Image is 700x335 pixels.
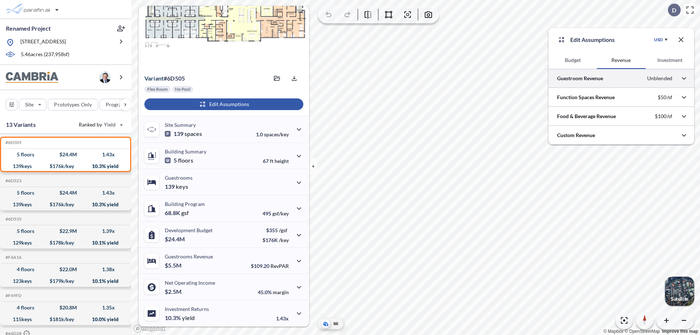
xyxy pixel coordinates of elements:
p: Net Operating Income [165,280,215,286]
p: Custom Revenue [557,132,595,139]
p: $24.4M [165,235,186,243]
h5: Click to copy the code [4,293,22,298]
span: gsf/key [272,210,289,217]
span: Yield [104,121,116,128]
span: height [275,158,289,164]
span: spaces [184,130,202,137]
p: 10.3% [165,314,195,322]
h5: Click to copy the code [4,217,22,222]
h5: Click to copy the code [4,255,22,260]
button: Site [19,99,46,110]
button: Prototypes Only [48,99,98,110]
button: Switcher ImageSatellite [665,277,694,306]
p: Function Spaces Revenue [557,94,615,101]
img: Switcher Image [665,277,694,306]
p: 5 [165,157,193,164]
span: ft [270,158,273,164]
span: Variant [144,75,164,82]
p: # 6d505 [144,75,185,82]
p: 1.43x [276,315,289,322]
p: $109.20 [251,263,289,269]
p: 67 [263,158,289,164]
button: Aerial View [321,319,330,328]
p: Building Summary [165,148,206,155]
span: keys [176,183,188,190]
p: D [672,7,676,13]
p: $5.5M [165,262,183,269]
span: gsf [181,209,189,217]
p: 68.8K [165,209,189,217]
p: Guestrooms Revenue [165,253,213,260]
span: spaces/key [264,131,289,137]
p: Food & Beverage Revenue [557,113,616,120]
span: /gsf [279,227,287,233]
button: Program [100,99,139,110]
p: Prototypes Only [54,101,92,108]
p: No Pool [175,86,190,92]
h5: Click to copy the code [4,140,22,145]
a: Improve this map [662,329,698,334]
h5: Click to copy the code [4,178,22,183]
span: floors [178,157,193,164]
p: $176K [262,237,289,243]
a: Mapbox [603,329,623,334]
p: Edit Assumptions [570,35,615,44]
span: RevPAR [271,263,289,269]
p: 139 [165,130,202,137]
p: Site [25,101,34,108]
button: Investment [646,51,694,69]
button: Revenue [597,51,645,69]
button: Site Plan [331,319,340,328]
button: Ranked by Yield [73,119,128,131]
p: $355 [262,227,289,233]
p: 5.46 acres ( 237,958 sf) [21,51,69,59]
p: $2.5M [165,288,183,295]
button: Edit Assumptions [144,98,303,110]
p: [STREET_ADDRESS] [20,38,66,47]
p: Site Summary [165,122,196,128]
a: OpenStreetMap [625,329,660,334]
span: /key [279,237,289,243]
p: 139 [165,183,188,190]
p: Satellite [671,296,688,302]
img: user logo [99,71,111,83]
p: Renamed Project [6,24,51,32]
p: 1.0 [256,131,289,137]
p: Guestrooms [165,175,192,181]
p: 13 Variants [6,120,36,129]
p: Investment Returns [165,306,209,312]
span: yield [182,314,195,322]
button: Budget [548,51,597,69]
p: $50/sf [658,94,672,101]
p: 45.0% [258,289,289,295]
p: Development Budget [165,227,213,233]
a: Mapbox homepage [133,324,166,333]
p: Program [106,101,126,108]
p: Building Program [165,201,205,207]
span: margin [273,289,289,295]
p: 495 [262,210,289,217]
p: $100/sf [655,113,672,120]
img: BrandImage [6,72,58,83]
p: Flex Room [147,86,168,92]
div: USD [654,37,663,43]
